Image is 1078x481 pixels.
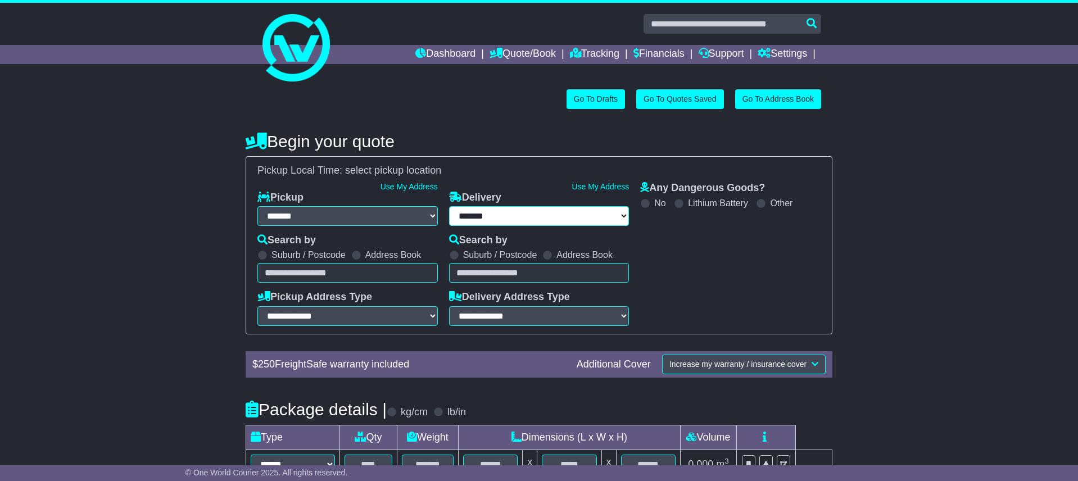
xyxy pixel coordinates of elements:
[490,45,556,64] a: Quote/Book
[770,198,792,208] label: Other
[458,425,680,450] td: Dimensions (L x W x H)
[572,182,629,191] a: Use My Address
[447,406,466,419] label: lb/in
[257,192,304,204] label: Pickup
[257,234,316,247] label: Search by
[669,360,807,369] span: Increase my warranty / insurance cover
[463,249,537,260] label: Suburb / Postcode
[654,198,665,208] label: No
[449,192,501,204] label: Delivery
[636,89,724,109] a: Go To Quotes Saved
[680,425,736,450] td: Volume
[365,249,422,260] label: Address Book
[699,45,744,64] a: Support
[258,359,275,370] span: 250
[246,425,340,450] td: Type
[570,45,619,64] a: Tracking
[449,291,570,303] label: Delivery Address Type
[185,468,348,477] span: © One World Courier 2025. All rights reserved.
[724,457,729,465] sup: 3
[716,459,729,470] span: m
[688,198,748,208] label: Lithium Battery
[340,425,397,450] td: Qty
[662,355,826,374] button: Increase my warranty / insurance cover
[758,45,807,64] a: Settings
[735,89,821,109] a: Go To Address Book
[567,89,625,109] a: Go To Drafts
[449,234,508,247] label: Search by
[246,400,387,419] h4: Package details |
[397,425,458,450] td: Weight
[601,450,616,479] td: x
[633,45,685,64] a: Financials
[523,450,537,479] td: x
[571,359,656,371] div: Additional Cover
[345,165,441,176] span: select pickup location
[381,182,438,191] a: Use My Address
[415,45,475,64] a: Dashboard
[246,132,832,151] h4: Begin your quote
[401,406,428,419] label: kg/cm
[252,165,826,177] div: Pickup Local Time:
[257,291,372,303] label: Pickup Address Type
[556,249,613,260] label: Address Book
[688,459,713,470] span: 0.000
[640,182,765,194] label: Any Dangerous Goods?
[271,249,346,260] label: Suburb / Postcode
[247,359,571,371] div: $ FreightSafe warranty included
